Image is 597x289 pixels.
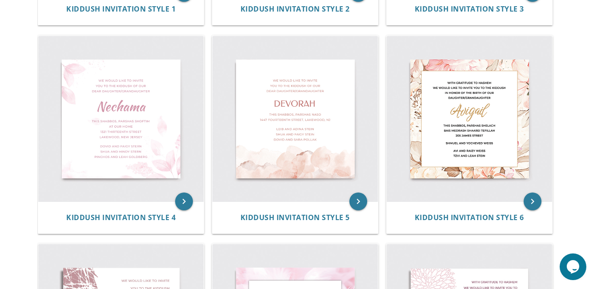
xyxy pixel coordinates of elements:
span: Kiddush Invitation Style 3 [415,4,524,14]
iframe: chat widget [560,253,588,280]
img: Kiddush Invitation Style 4 [38,36,204,201]
a: Kiddush Invitation Style 4 [66,213,176,222]
span: Kiddush Invitation Style 5 [240,213,350,222]
a: Kiddush Invitation Style 1 [66,5,176,13]
span: Kiddush Invitation Style 6 [415,213,524,222]
a: Kiddush Invitation Style 5 [240,213,350,222]
a: Kiddush Invitation Style 3 [415,5,524,13]
a: keyboard_arrow_right [175,193,193,210]
a: keyboard_arrow_right [349,193,367,210]
span: Kiddush Invitation Style 2 [240,4,350,14]
a: Kiddush Invitation Style 6 [415,213,524,222]
span: Kiddush Invitation Style 4 [66,213,176,222]
a: Kiddush Invitation Style 2 [240,5,350,13]
span: Kiddush Invitation Style 1 [66,4,176,14]
img: Kiddush Invitation Style 5 [212,36,378,201]
a: keyboard_arrow_right [524,193,541,210]
img: Kiddush Invitation Style 6 [387,36,552,201]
